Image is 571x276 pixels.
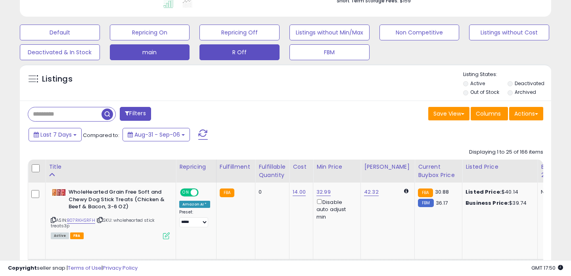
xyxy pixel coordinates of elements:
a: 32.99 [316,188,331,196]
a: Privacy Policy [103,264,138,272]
div: Listed Price [466,163,534,171]
div: [PERSON_NAME] [364,163,411,171]
span: OFF [197,189,210,196]
span: 30.88 [435,188,449,196]
button: Columns [471,107,508,120]
p: Listing States: [463,71,552,78]
div: Displaying 1 to 25 of 166 items [469,148,543,156]
small: FBA [418,188,433,197]
a: 42.32 [364,188,379,196]
span: Compared to: [83,131,119,139]
button: FBM [289,44,370,60]
div: $39.74 [466,200,531,207]
b: Business Price: [466,199,509,207]
span: Last 7 Days [40,131,72,139]
div: Min Price [316,163,357,171]
button: Repricing On [110,25,190,40]
a: 14.00 [293,188,306,196]
div: Title [49,163,172,171]
span: | SKU: wholehearted stick treats3p [51,217,155,229]
button: Filters [120,107,151,121]
small: FBM [418,199,433,207]
button: Deactivated & In Stock [20,44,100,60]
span: Aug-31 - Sep-06 [134,131,180,139]
label: Archived [515,89,536,95]
div: N/A [541,188,567,196]
small: FBA [220,188,234,197]
a: B07RKHSRFH [67,217,95,224]
div: Preset: [179,209,210,227]
div: Cost [293,163,310,171]
strong: Copyright [8,264,37,272]
label: Active [470,80,485,87]
span: All listings currently available for purchase on Amazon [51,232,69,239]
div: 0 [259,188,283,196]
div: Amazon AI * [179,201,210,208]
div: Repricing [179,163,213,171]
div: seller snap | | [8,265,138,272]
div: Disable auto adjust min [316,198,354,221]
div: Fulfillment [220,163,252,171]
button: Non Competitive [379,25,460,40]
div: Fulfillable Quantity [259,163,286,179]
button: main [110,44,190,60]
span: Columns [476,110,501,118]
div: Current Buybox Price [418,163,459,179]
button: Save View [428,107,469,120]
button: R Off [199,44,280,60]
button: Listings without Min/Max [289,25,370,40]
label: Out of Stock [470,89,499,95]
b: WholeHearted Grain Free Soft and Chewy Dog Stick Treats (Chicken & Beef & Bacon, 3-6 OZ) [69,188,165,213]
span: 36.17 [436,199,448,207]
button: Aug-31 - Sep-06 [123,128,190,141]
img: 41x4M+BhwgL._SL40_.jpg [51,189,67,196]
div: ASIN: [51,188,170,238]
a: Terms of Use [68,264,102,272]
div: $40.14 [466,188,531,196]
button: Actions [509,107,543,120]
div: BB Share 24h. [541,163,570,179]
h5: Listings [42,74,73,85]
b: Listed Price: [466,188,502,196]
span: FBA [70,232,84,239]
button: Repricing Off [199,25,280,40]
button: Default [20,25,100,40]
label: Deactivated [515,80,544,87]
span: ON [181,189,191,196]
button: Listings without Cost [469,25,549,40]
button: Last 7 Days [29,128,82,141]
span: 2025-09-14 17:50 GMT [531,264,563,272]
